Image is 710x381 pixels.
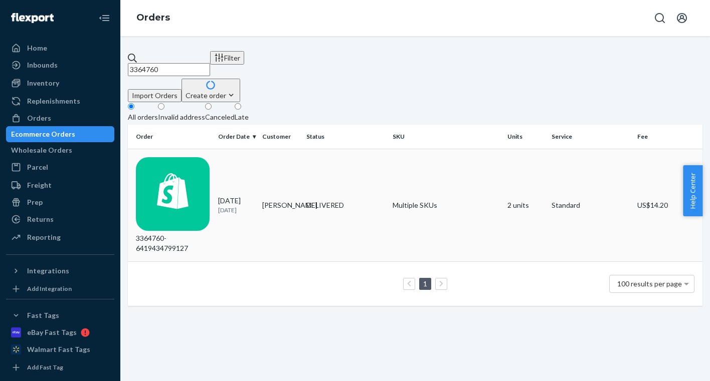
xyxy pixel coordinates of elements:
input: All orders [128,103,134,110]
input: Canceled [205,103,212,110]
a: Parcel [6,159,114,175]
div: Reporting [27,232,61,242]
button: Import Orders [128,89,182,102]
div: Home [27,43,47,53]
div: Prep [27,197,43,207]
a: Freight [6,177,114,193]
td: Multiple SKUs [389,149,503,262]
button: Open Search Box [650,8,670,28]
ol: breadcrumbs [128,4,178,33]
div: Create order [186,90,236,101]
button: Help Center [683,165,702,216]
th: Status [302,125,389,149]
a: Wholesale Orders [6,142,114,158]
p: Standard [552,200,630,210]
th: Units [503,125,548,149]
button: Integrations [6,263,114,279]
td: 2 units [503,149,548,262]
div: Late [235,112,249,122]
div: Customer [262,132,298,141]
button: Fast Tags [6,307,114,323]
div: Filter [214,53,240,63]
div: Integrations [27,266,69,276]
th: SKU [389,125,503,149]
div: DELIVERED [306,200,385,210]
div: Inbounds [27,60,58,70]
input: Invalid address [158,103,164,110]
button: Close Navigation [94,8,114,28]
div: Freight [27,180,52,190]
a: Page 1 is your current page [421,279,429,288]
div: Replenishments [27,96,80,106]
a: Add Fast Tag [6,361,114,373]
a: Orders [136,12,170,23]
div: Parcel [27,162,48,172]
div: Add Fast Tag [27,363,63,371]
div: 3364760-6419434799127 [136,157,210,254]
div: eBay Fast Tags [27,327,77,337]
button: Filter [210,51,244,65]
div: Invalid address [158,112,205,122]
a: Home [6,40,114,56]
div: Canceled [205,112,235,122]
a: Prep [6,194,114,210]
a: Returns [6,211,114,227]
a: eBay Fast Tags [6,324,114,340]
button: Create order [182,79,240,102]
td: US$14.20 [633,149,702,262]
div: Orders [27,113,51,123]
a: Orders [6,110,114,126]
a: Add Integration [6,283,114,295]
div: Returns [27,214,54,224]
p: [DATE] [218,206,254,214]
div: Wholesale Orders [11,145,72,155]
div: Add Integration [27,284,72,293]
th: Order [128,125,214,149]
div: Ecommerce Orders [11,129,75,139]
a: Inventory [6,75,114,91]
div: [DATE] [218,196,254,214]
button: Open account menu [672,8,692,28]
th: Fee [633,125,702,149]
th: Service [548,125,634,149]
a: Inbounds [6,57,114,73]
img: Flexport logo [11,13,54,23]
span: 100 results per page [617,279,682,288]
input: Search orders [128,63,210,76]
a: Reporting [6,229,114,245]
td: [PERSON_NAME] [258,149,302,262]
th: Order Date [214,125,258,149]
input: Late [235,103,241,110]
div: All orders [128,112,158,122]
div: Walmart Fast Tags [27,344,90,354]
div: Fast Tags [27,310,59,320]
a: Ecommerce Orders [6,126,114,142]
div: Inventory [27,78,59,88]
a: Walmart Fast Tags [6,341,114,357]
a: Replenishments [6,93,114,109]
